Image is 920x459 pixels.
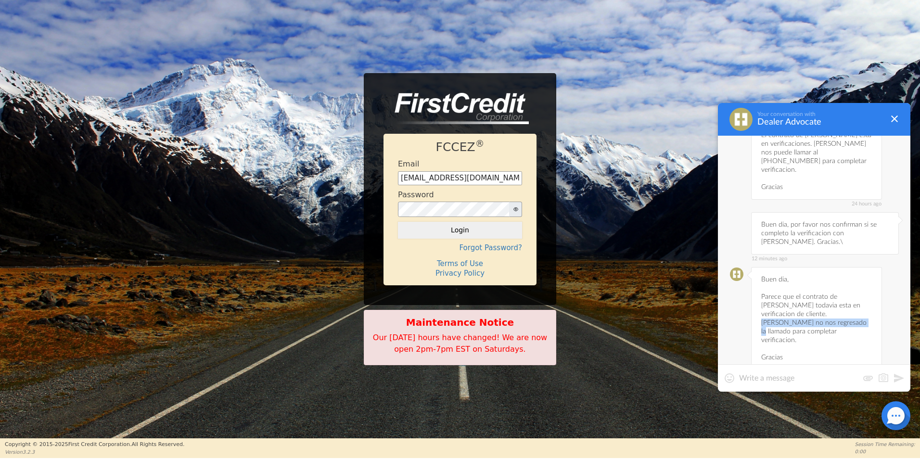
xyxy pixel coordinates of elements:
[752,201,882,207] span: 24 hours ago
[751,267,882,370] div: Buen dia, Parece que el contrato de [PERSON_NAME] todavia esta en verificacion de cliente. [PERSO...
[398,140,522,154] h1: FCCEZ
[855,441,915,448] p: Session Time Remaining:
[398,269,522,278] h4: Privacy Policy
[398,243,522,252] h4: Forgot Password?
[369,315,551,330] b: Maintenance Notice
[475,139,485,149] sup: ®
[131,441,184,447] span: All Rights Reserved.
[398,259,522,268] h4: Terms of Use
[398,202,510,217] input: password
[373,333,547,354] span: Our [DATE] hours have changed! We are now open 2pm-7pm EST on Saturdays.
[751,212,899,255] div: Buen dia, por favor nos confirman si se completo la verificacion con [PERSON_NAME]. Gracias.\
[383,93,529,125] img: logo-CMu_cnol.png
[757,111,883,117] div: Your conversation with
[398,171,522,186] input: Enter email
[5,448,184,456] p: Version 3.2.3
[752,256,898,262] span: 12 minutes ago
[757,117,883,127] div: Dealer Advocate
[398,159,419,168] h4: Email
[398,190,434,199] h4: Password
[5,441,184,449] p: Copyright © 2015- 2025 First Credit Corporation.
[398,222,522,238] button: Login
[855,448,915,455] p: 0:00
